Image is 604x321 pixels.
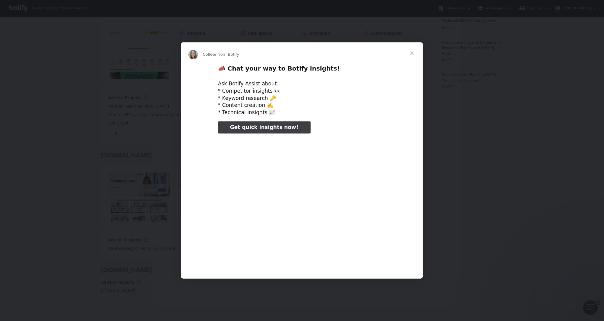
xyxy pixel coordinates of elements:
[218,80,386,116] div: Ask Botify Assist about: * Competitor insights 👀 * Keyword research 🔑 * Content creation ✍️ * Tec...
[230,124,298,130] span: Get quick insights now!
[218,52,239,57] span: from Botify
[401,42,423,64] span: Close
[188,50,198,59] img: Profile image for Colleen
[218,121,310,134] a: Get quick insights now!
[203,52,218,57] span: Colleen
[176,139,428,265] video: Play video
[218,65,386,76] h2: 📣 Chat your way to Botify insights!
